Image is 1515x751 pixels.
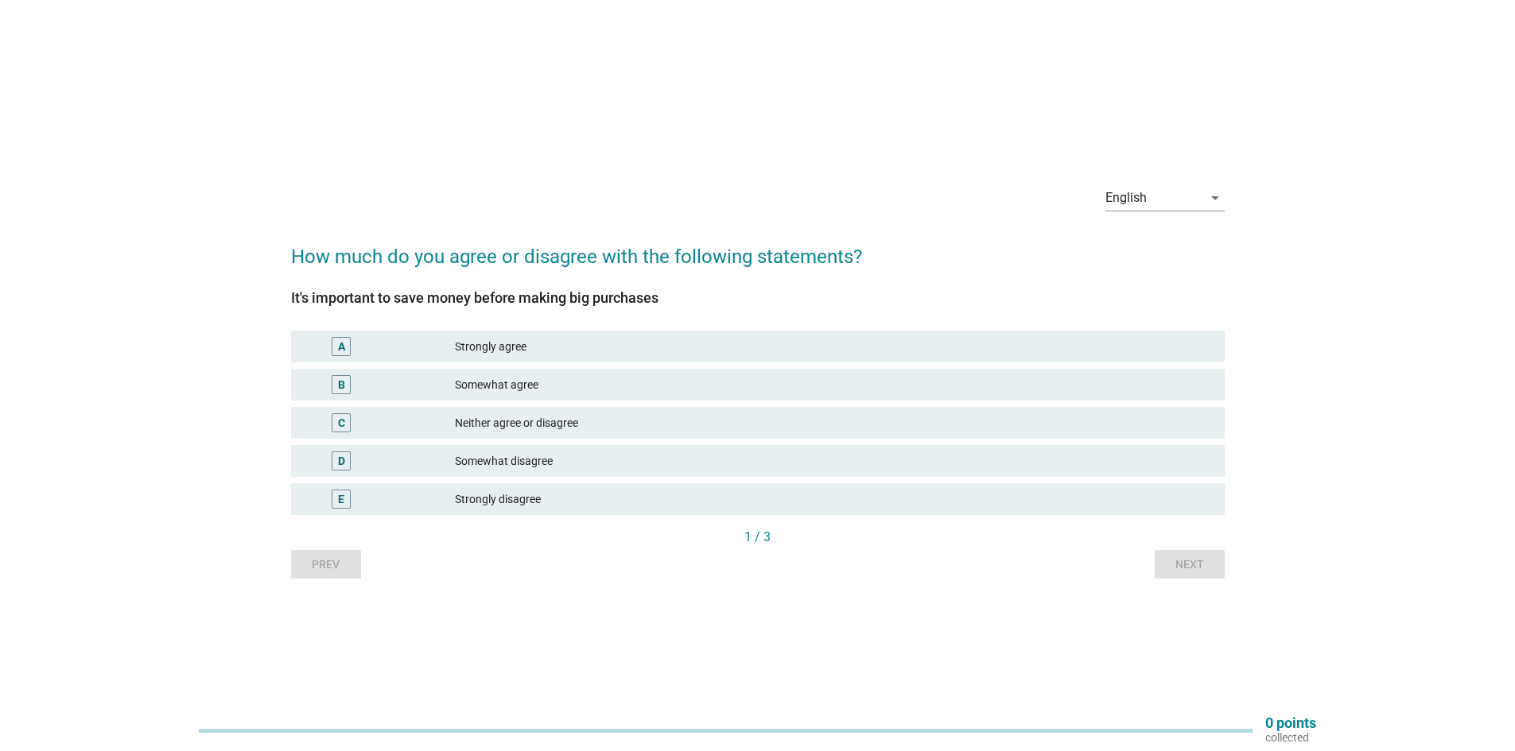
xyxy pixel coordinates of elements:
div: Strongly agree [455,337,1212,356]
div: It's important to save money before making big purchases [291,287,1225,308]
div: E [338,491,344,508]
i: arrow_drop_down [1206,188,1225,207]
p: collected [1265,730,1316,745]
div: Somewhat agree [455,375,1212,394]
div: B [338,377,345,393]
div: Strongly disagree [455,490,1212,509]
div: D [338,453,345,470]
div: Somewhat disagree [455,451,1212,470]
div: English [1105,191,1147,205]
div: C [338,415,345,432]
p: 0 points [1265,716,1316,730]
div: 1 / 3 [291,528,1225,547]
div: A [338,339,345,355]
div: Neither agree or disagree [455,413,1212,432]
h2: How much do you agree or disagree with the following statements? [291,226,1225,271]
